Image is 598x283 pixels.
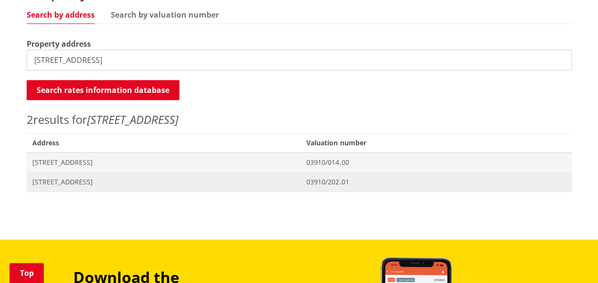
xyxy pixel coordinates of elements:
[301,133,571,152] span: Valuation number
[554,243,588,277] iframe: Messenger Launcher
[27,80,179,100] button: Search rates information database
[27,11,95,19] a: Search by address
[27,111,572,128] p: results for
[32,177,295,187] span: [STREET_ADDRESS]
[27,38,91,50] label: Property address
[27,133,301,152] span: Address
[27,172,572,192] a: [STREET_ADDRESS] 03910/202.01
[27,152,572,172] a: [STREET_ADDRESS] 03910/014.00
[10,263,44,283] a: Top
[111,11,219,19] a: Search by valuation number
[27,50,572,71] input: e.g. Duke Street NGARUAWAHIA
[27,111,33,127] span: 2
[32,158,295,167] span: [STREET_ADDRESS]
[306,158,566,167] span: 03910/014.00
[306,177,566,187] span: 03910/202.01
[87,111,178,127] em: [STREET_ADDRESS]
